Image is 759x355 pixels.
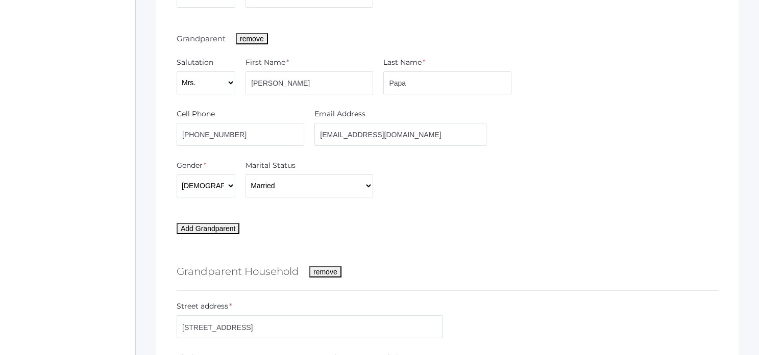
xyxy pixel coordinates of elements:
[236,33,268,44] button: remove
[314,109,365,119] label: Email Address
[177,223,239,234] button: Add Grandparent
[177,109,215,119] label: Cell Phone
[177,34,226,43] h6: Grandparent
[177,57,213,68] label: Salutation
[246,160,296,171] label: Marital Status
[177,160,203,171] label: Gender
[309,266,341,277] button: remove
[383,57,422,68] label: Last Name
[177,263,299,280] h5: Grandparent Household
[177,301,228,312] label: Street address
[246,57,285,68] label: First Name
